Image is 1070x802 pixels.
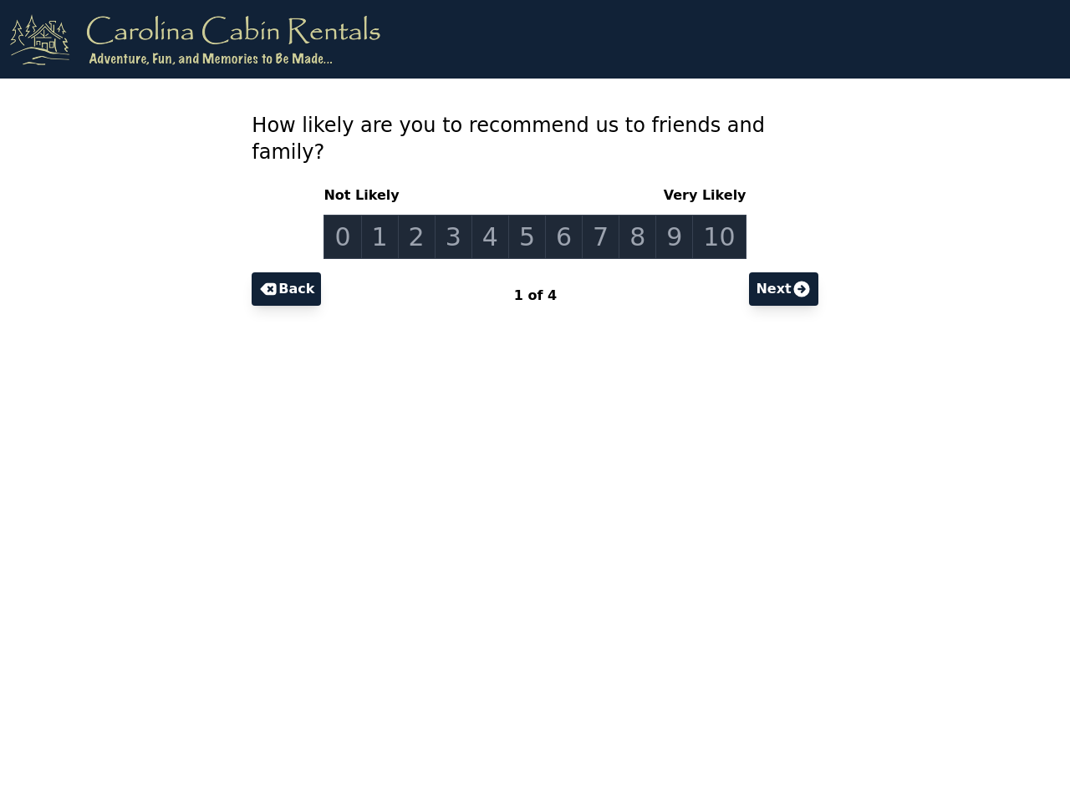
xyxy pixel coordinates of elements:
[471,215,509,259] a: 4
[545,215,583,259] a: 6
[655,215,693,259] a: 9
[582,215,619,259] a: 7
[692,215,746,259] a: 10
[514,287,557,303] span: 1 of 4
[10,13,380,65] img: logo.png
[619,215,656,259] a: 8
[361,215,399,259] a: 1
[508,215,546,259] a: 5
[398,215,436,259] a: 2
[657,185,746,206] span: Very Likely
[749,272,818,306] button: Next
[324,185,405,206] span: Not Likely
[324,215,361,259] a: 0
[435,215,472,259] a: 3
[252,272,321,306] button: Back
[252,114,765,164] span: How likely are you to recommend us to friends and family?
